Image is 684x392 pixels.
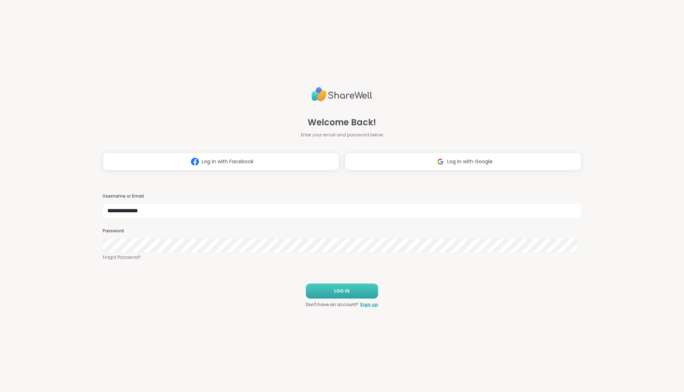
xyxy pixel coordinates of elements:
span: Welcome Back! [308,116,376,129]
button: Log in with Facebook [103,153,339,170]
button: LOG IN [306,284,378,299]
img: ShareWell Logomark [434,155,447,168]
button: Log in with Google [345,153,581,170]
span: Log in with Google [447,158,493,165]
img: ShareWell Logo [312,84,372,105]
span: Don't have an account? [306,301,358,308]
span: Log in with Facebook [202,158,254,165]
a: Forgot Password? [103,254,581,261]
img: ShareWell Logomark [188,155,202,168]
a: Sign up [360,301,378,308]
h3: Password [103,228,581,234]
h3: Username or Email [103,193,581,199]
span: Enter your email and password below [301,132,383,138]
span: LOG IN [334,288,350,294]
